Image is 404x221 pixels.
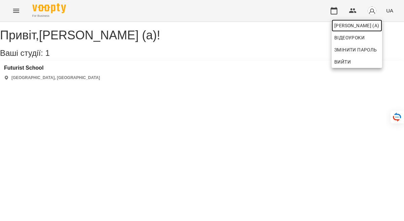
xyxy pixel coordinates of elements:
a: [PERSON_NAME] (а) [332,20,382,32]
span: Змінити пароль [334,46,379,54]
a: Відеоуроки [332,32,367,44]
span: Відеоуроки [334,34,365,42]
button: Вийти [332,56,382,68]
span: [PERSON_NAME] (а) [334,22,379,30]
a: Змінити пароль [332,44,382,56]
span: Вийти [334,58,351,66]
